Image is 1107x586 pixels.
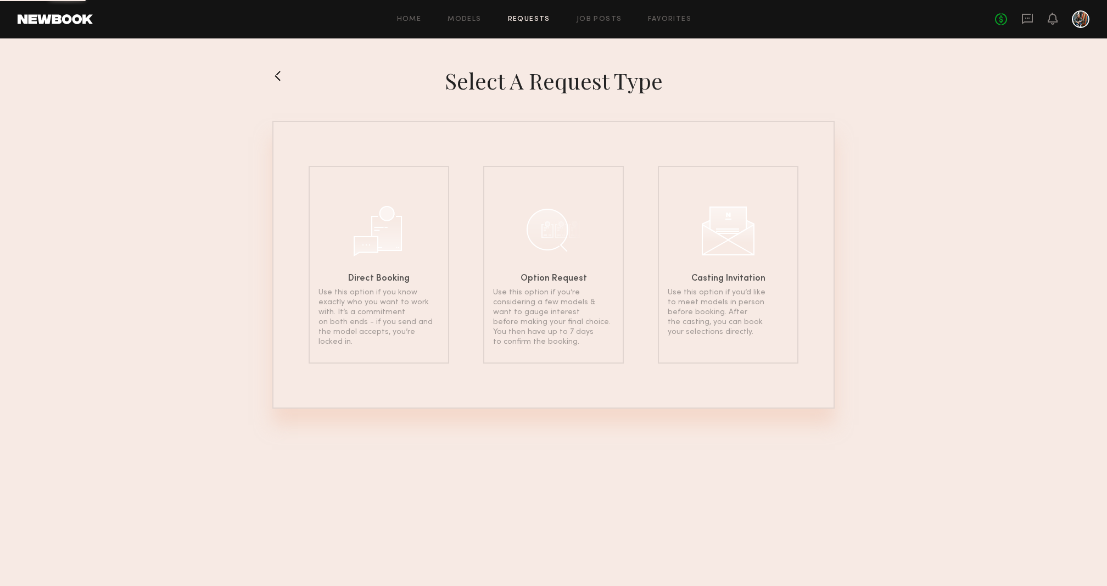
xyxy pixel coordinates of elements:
[508,16,550,23] a: Requests
[691,275,765,283] h6: Casting Invitation
[648,16,691,23] a: Favorites
[445,67,663,94] h1: Select a Request Type
[668,288,789,337] p: Use this option if you’d like to meet models in person before booking. After the casting, you can...
[521,275,587,283] h6: Option Request
[397,16,422,23] a: Home
[318,288,439,347] p: Use this option if you know exactly who you want to work with. It’s a commitment on both ends - i...
[348,275,410,283] h6: Direct Booking
[483,166,624,364] a: Option RequestUse this option if you’re considering a few models & want to gauge interest before ...
[448,16,481,23] a: Models
[309,166,449,364] a: Direct BookingUse this option if you know exactly who you want to work with. It’s a commitment on...
[493,288,614,347] p: Use this option if you’re considering a few models & want to gauge interest before making your fi...
[577,16,622,23] a: Job Posts
[658,166,798,364] a: Casting InvitationUse this option if you’d like to meet models in person before booking. After th...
